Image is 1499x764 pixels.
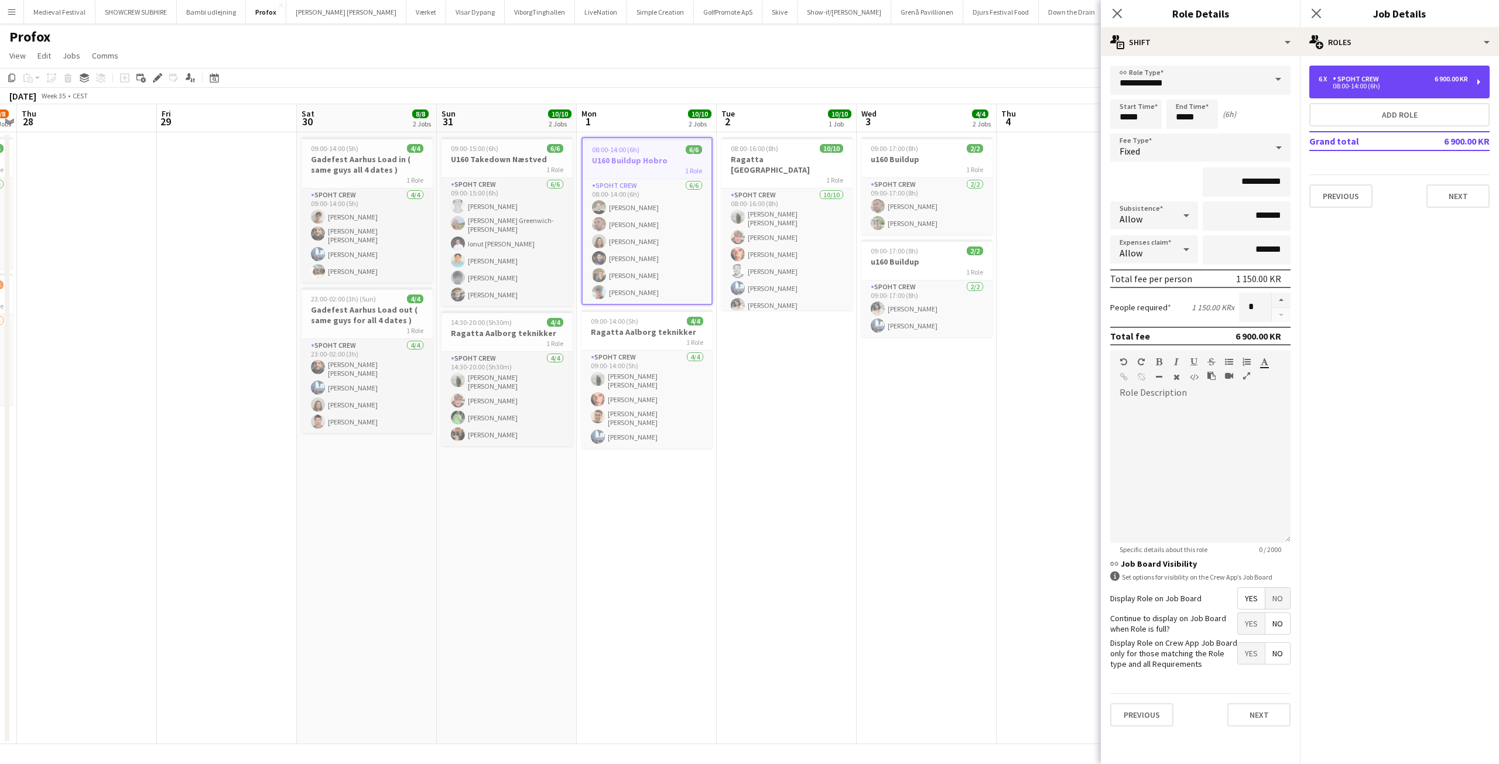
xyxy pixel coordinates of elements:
[1101,28,1300,56] div: Shift
[1265,643,1290,664] span: No
[177,1,246,23] button: Bambi udlejning
[546,339,563,348] span: 1 Role
[861,154,993,165] h3: u160 Buildup
[721,137,853,310] app-job-card: 08:00-16:00 (8h)10/10Ragatta [GEOGRAPHIC_DATA]1 RoleSpoht Crew10/1008:00-16:00 (8h)[PERSON_NAME] ...
[798,1,891,23] button: Show-if/[PERSON_NAME]
[302,287,433,433] app-job-card: 23:00-02:00 (3h) (Sun)4/4Gadefest Aarhus Load out ( same guys for all 4 dates )1 RoleSpoht Crew4/...
[581,351,713,448] app-card-role: Spoht Crew4/409:00-14:00 (5h)[PERSON_NAME] [PERSON_NAME][PERSON_NAME][PERSON_NAME] [PERSON_NAME][...
[1207,371,1216,381] button: Paste as plain text
[583,155,711,166] h3: U160 Buildup Hobro
[685,166,702,175] span: 1 Role
[160,115,171,128] span: 29
[1172,357,1180,366] button: Italic
[687,317,703,326] span: 4/4
[407,294,423,303] span: 4/4
[1236,273,1281,285] div: 1 150.00 KR
[451,144,498,153] span: 09:00-15:00 (6h)
[581,108,597,119] span: Mon
[581,310,713,448] div: 09:00-14:00 (5h)4/4Ragatta Aalborg teknikker1 RoleSpoht Crew4/409:00-14:00 (5h)[PERSON_NAME] [PER...
[871,144,918,153] span: 09:00-17:00 (8h)
[1120,145,1140,157] span: Fixed
[1001,108,1016,119] span: Thu
[1319,75,1333,83] div: 6 x
[1190,372,1198,382] button: HTML Code
[829,119,851,128] div: 1 Job
[861,256,993,267] h3: u160 Buildup
[1416,132,1490,150] td: 6 900.00 KR
[1137,357,1145,366] button: Redo
[575,1,627,23] button: LiveNation
[505,1,575,23] button: ViborgTinghallen
[1110,703,1173,727] button: Previous
[861,239,993,337] app-job-card: 09:00-17:00 (8h)2/2u160 Buildup1 RoleSpoht Crew2/209:00-17:00 (8h)[PERSON_NAME][PERSON_NAME]
[1039,1,1105,23] button: Down the Drain
[861,178,993,235] app-card-role: Spoht Crew2/209:00-17:00 (8h)[PERSON_NAME][PERSON_NAME]
[39,91,68,100] span: Week 35
[311,144,358,153] span: 09:00-14:00 (5h)
[37,50,51,61] span: Edit
[1155,357,1163,366] button: Bold
[721,108,735,119] span: Tue
[451,318,512,327] span: 14:30-20:00 (5h30m)
[1110,273,1192,285] div: Total fee per person
[688,109,711,118] span: 10/10
[440,115,456,128] span: 31
[9,90,36,102] div: [DATE]
[302,339,433,433] app-card-role: Spoht Crew4/423:00-02:00 (3h)[PERSON_NAME] [PERSON_NAME][PERSON_NAME][PERSON_NAME][PERSON_NAME]
[1236,330,1281,342] div: 6 900.00 KR
[1319,83,1468,89] div: 08:00-14:00 (6h)
[442,108,456,119] span: Sun
[1309,103,1490,126] button: Add role
[1265,588,1290,609] span: No
[1110,571,1291,583] div: Set options for visibility on the Crew App’s Job Board
[1250,545,1291,554] span: 0 / 2000
[1110,638,1237,670] label: Display Role on Crew App Job Board only for those matching the Role type and all Requirements
[162,108,171,119] span: Fri
[302,304,433,326] h3: Gadefest Aarhus Load out ( same guys for all 4 dates )
[442,311,573,446] app-job-card: 14:30-20:00 (5h30m)4/4Ragatta Aalborg teknikker1 RoleSpoht Crew4/414:30-20:00 (5h30m)[PERSON_NAME...
[871,246,918,255] span: 09:00-17:00 (8h)
[1272,293,1291,308] button: Increase
[33,48,56,63] a: Edit
[1110,559,1291,569] h3: Job Board Visibility
[731,144,778,153] span: 08:00-16:00 (8h)
[20,115,36,128] span: 28
[1243,371,1251,381] button: Fullscreen
[686,338,703,347] span: 1 Role
[442,178,573,306] app-card-role: Spoht Crew6/609:00-15:00 (6h)[PERSON_NAME][PERSON_NAME] Greenwich-[PERSON_NAME]Ionut [PERSON_NAME...
[583,179,711,304] app-card-role: Spoht Crew6/608:00-14:00 (6h)[PERSON_NAME][PERSON_NAME][PERSON_NAME][PERSON_NAME][PERSON_NAME][PE...
[1309,184,1373,208] button: Previous
[762,1,798,23] button: Skive
[581,327,713,337] h3: Ragatta Aalborg teknikker
[826,176,843,184] span: 1 Role
[412,109,429,118] span: 8/8
[73,91,88,100] div: CEST
[1110,330,1150,342] div: Total fee
[891,1,963,23] button: Grenå Pavillionen
[592,145,639,154] span: 08:00-14:00 (6h)
[721,189,853,392] app-card-role: Spoht Crew10/1008:00-16:00 (8h)[PERSON_NAME] [PERSON_NAME][PERSON_NAME][PERSON_NAME][PERSON_NAME]...
[972,109,988,118] span: 4/4
[1238,613,1265,634] span: Yes
[861,280,993,337] app-card-role: Spoht Crew2/209:00-17:00 (8h)[PERSON_NAME][PERSON_NAME]
[1110,613,1237,634] label: Continue to display on Job Board when Role is full?
[820,144,843,153] span: 10/10
[442,137,573,306] div: 09:00-15:00 (6h)6/6U160 Takedown Næstved1 RoleSpoht Crew6/609:00-15:00 (6h)[PERSON_NAME][PERSON_N...
[549,119,571,128] div: 2 Jobs
[406,176,423,184] span: 1 Role
[1260,357,1268,366] button: Text Color
[442,154,573,165] h3: U160 Takedown Næstved
[87,48,123,63] a: Comms
[1172,372,1180,382] button: Clear Formatting
[300,115,314,128] span: 30
[580,115,597,128] span: 1
[63,50,80,61] span: Jobs
[1227,703,1291,727] button: Next
[302,108,314,119] span: Sat
[22,108,36,119] span: Thu
[581,137,713,305] app-job-card: 08:00-14:00 (6h)6/6U160 Buildup Hobro1 RoleSpoht Crew6/608:00-14:00 (6h)[PERSON_NAME][PERSON_NAME...
[721,154,853,175] h3: Ragatta [GEOGRAPHIC_DATA]
[1120,247,1142,259] span: Allow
